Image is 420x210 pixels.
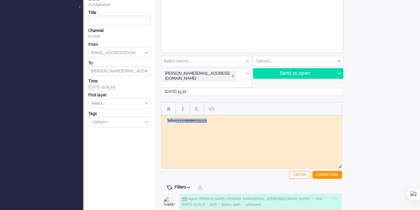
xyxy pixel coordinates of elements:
[163,70,236,82] span: elaine@elainedesigns.es ❎
[188,197,310,201] span: Agent [PERSON_NAME] [PERSON_NAME][EMAIL_ADDRESS][DOMAIN_NAME]
[336,162,342,168] div: Resize
[177,103,188,114] button: Italic
[208,203,217,206] span: • 2578
[253,68,335,78] div: Send as open
[88,48,151,58] div: from
[88,10,151,16] div: Title
[312,171,342,179] div: Create note
[243,203,261,206] span: • outbound
[161,115,342,162] iframe: Rich Text Area
[163,103,174,114] button: Bold
[191,103,203,114] button: Underline
[182,197,187,201] img: ic_e-mail_grey.svg
[206,103,217,114] button: Paste plain text
[88,92,151,98] div: First layer
[88,78,151,90] div: [DATE] 15:15:49
[88,117,151,128] div: Select Tags
[88,28,151,34] div: Channel
[289,171,310,179] div: Cancel
[88,34,151,39] div: e-mail
[219,203,241,206] span: • Status open
[88,111,151,117] div: Tags
[88,60,151,66] div: To
[88,66,151,76] input: email@address.com
[175,185,192,189] span: Filters
[88,2,151,8] div: Acceptation
[3,3,179,29] body: Rich Text Area. Press ALT-0 for help.
[88,78,151,84] div: Time
[88,42,151,48] div: From
[161,88,343,96] input: Select...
